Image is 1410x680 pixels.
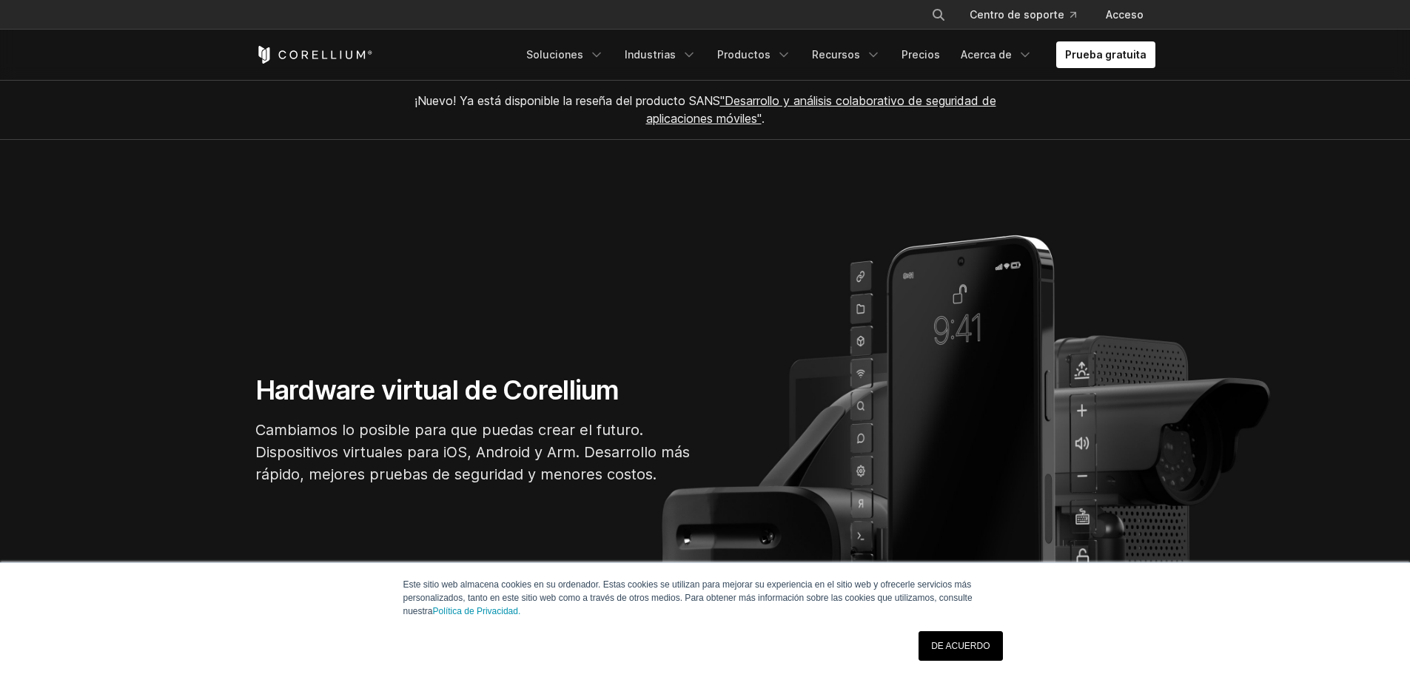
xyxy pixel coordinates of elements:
[913,1,1155,28] div: Menú de navegación
[433,606,521,616] a: Política de Privacidad.
[931,641,990,651] font: DE ACUERDO
[925,1,952,28] button: Buscar
[517,41,1155,68] div: Menú de navegación
[414,93,720,108] font: ¡Nuevo! Ya está disponible la reseña del producto SANS
[1106,8,1144,21] font: Acceso
[403,579,973,616] font: Este sitio web almacena cookies en su ordenador. Estas cookies se utilizan para mejorar su experi...
[919,631,1002,661] a: DE ACUERDO
[625,48,676,61] font: Industrias
[812,48,860,61] font: Recursos
[762,111,765,126] font: .
[717,48,771,61] font: Productos
[970,8,1064,21] font: Centro de soporte
[961,48,1012,61] font: Acerca de
[526,48,583,61] font: Soluciones
[255,46,373,64] a: Inicio de Corellium
[1065,48,1147,61] font: Prueba gratuita
[646,93,996,126] a: "Desarrollo y análisis colaborativo de seguridad de aplicaciones móviles"
[255,421,690,483] font: Cambiamos lo posible para que puedas crear el futuro. Dispositivos virtuales para iOS, Android y ...
[902,48,940,61] font: Precios
[255,374,620,406] font: Hardware virtual de Corellium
